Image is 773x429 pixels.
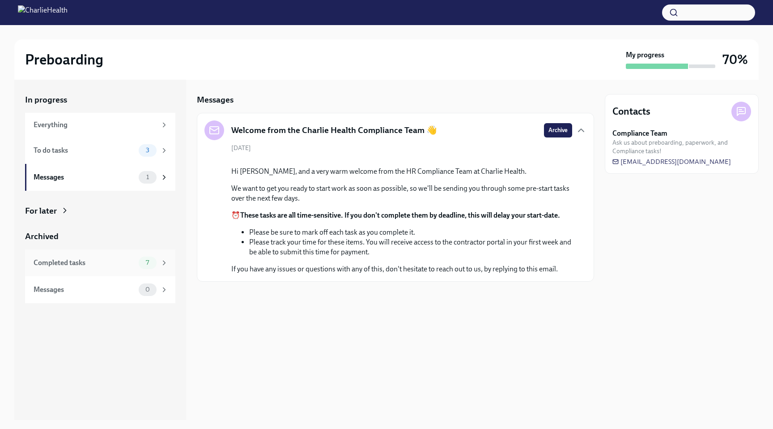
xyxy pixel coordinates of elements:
h5: Messages [197,94,234,106]
strong: My progress [626,50,664,60]
h2: Preboarding [25,51,103,69]
img: CharlieHealth [18,5,68,20]
a: In progress [25,94,175,106]
span: [DATE] [231,144,251,152]
h4: Contacts [612,105,650,118]
a: To do tasks3 [25,137,175,164]
h3: 70% [722,51,748,68]
div: Messages [34,172,135,182]
div: For later [25,205,57,217]
p: If you have any issues or questions with any of this, don't hesitate to reach out to us, by reply... [231,264,572,274]
span: 1 [141,174,154,180]
div: Messages [34,285,135,295]
span: 0 [140,286,155,293]
span: Archive [548,126,568,135]
li: Please be sure to mark off each task as you complete it. [249,227,572,237]
button: Archive [544,123,572,137]
a: Completed tasks7 [25,249,175,276]
span: Ask us about preboarding, paperwork, and Compliance tasks! [612,138,751,155]
span: 7 [140,259,154,266]
strong: Compliance Team [612,129,667,138]
div: Completed tasks [34,258,135,268]
div: Everything [34,120,157,130]
a: Messages1 [25,164,175,191]
div: To do tasks [34,146,135,155]
a: For later [25,205,175,217]
a: Everything [25,113,175,137]
a: [EMAIL_ADDRESS][DOMAIN_NAME] [612,157,731,166]
a: Archived [25,231,175,242]
p: Hi [PERSON_NAME], and a very warm welcome from the HR Compliance Team at Charlie Health. [231,167,572,176]
strong: These tasks are all time-sensitive. If you don't complete them by deadline, this will delay your ... [240,211,560,219]
li: Please track your time for these items. You will receive access to the contractor portal in your ... [249,237,572,257]
h5: Welcome from the Charlie Health Compliance Team 👋 [231,124,437,136]
p: ⏰ [231,210,572,220]
p: We want to get you ready to start work as soon as possible, so we'll be sending you through some ... [231,184,572,203]
span: 3 [140,147,155,154]
a: Messages0 [25,276,175,303]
